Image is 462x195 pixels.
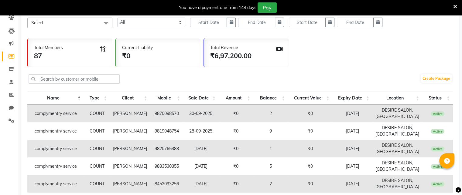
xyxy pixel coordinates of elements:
td: COUNT [84,122,110,140]
td: ₹0 [219,175,253,193]
td: ₹0 [288,140,332,157]
td: 9820765383 [150,140,183,157]
th: Mobile: activate to sort column ascending [150,92,183,105]
div: Total Members [34,45,63,51]
button: Pay [258,2,277,13]
input: Search by customer or mobile [29,74,120,84]
td: ₹0 [288,157,332,175]
td: ₹0 [288,122,332,140]
span: Select [31,20,43,25]
td: [DATE] [183,157,219,175]
td: [PERSON_NAME] [110,122,150,140]
td: 9 [253,122,288,140]
td: 30-09-2025 [183,105,219,122]
input: Start Date [289,18,326,27]
td: 5 [253,157,288,175]
a: Create Package [421,74,452,83]
td: [DATE] [332,140,372,157]
td: DESIRE SALON, [GEOGRAPHIC_DATA] [372,105,422,122]
div: Current Liability [122,45,153,51]
input: End Date [337,18,374,27]
td: 2 [253,105,288,122]
th: Status: activate to sort column ascending [422,92,453,105]
td: DESIRE SALON, [GEOGRAPHIC_DATA] [372,175,422,193]
td: COUNT [84,105,110,122]
input: Start Date [190,18,227,27]
td: COUNT [84,157,110,175]
div: ₹0 [122,51,153,61]
th: Current Value: activate to sort column ascending [288,92,332,105]
td: ₹0 [219,140,253,157]
th: Balance: activate to sort column ascending [253,92,288,105]
input: End Date [238,18,275,27]
span: Active [431,182,444,187]
div: Total Revenue [210,45,252,51]
th: Client: activate to sort column ascending [110,92,150,105]
td: complymentry service [27,175,84,193]
td: [PERSON_NAME] [110,175,150,193]
td: [DATE] [183,175,219,193]
td: COUNT [84,140,110,157]
td: ₹0 [219,157,253,175]
td: DESIRE SALON, [GEOGRAPHIC_DATA] [372,157,422,175]
td: complymentry service [27,140,84,157]
td: ₹0 [219,122,253,140]
td: [DATE] [332,175,372,193]
td: 2 [253,175,288,193]
td: 9870098570 [150,105,183,122]
td: ₹0 [219,105,253,122]
span: Active [431,111,444,116]
td: 28-09-2025 [183,122,219,140]
td: [PERSON_NAME] [110,105,150,122]
td: DESIRE SALON, [GEOGRAPHIC_DATA] [372,140,422,157]
div: 87 [34,51,63,61]
td: ₹0 [288,105,332,122]
th: Amount: activate to sort column ascending [219,92,253,105]
span: Active [431,129,444,134]
div: ₹6,97,200.00 [210,51,252,61]
span: Active [431,146,444,151]
div: You have a payment due from 148 days [179,5,256,11]
td: [PERSON_NAME] [110,157,150,175]
th: Expiry Date: activate to sort column ascending [332,92,372,105]
td: [DATE] [183,140,219,157]
span: Active [431,164,444,169]
td: DESIRE SALON, [GEOGRAPHIC_DATA] [372,122,422,140]
th: Type: activate to sort column ascending [84,92,110,105]
td: complymentry service [27,105,84,122]
td: [PERSON_NAME] [110,140,150,157]
td: COUNT [84,175,110,193]
td: complymentry service [27,122,84,140]
td: [DATE] [332,157,372,175]
td: 1 [253,140,288,157]
th: Location: activate to sort column ascending [372,92,422,105]
td: 9819048754 [150,122,183,140]
td: 8452093256 [150,175,183,193]
td: [DATE] [332,105,372,122]
td: [DATE] [332,122,372,140]
td: complymentry service [27,157,84,175]
td: 9833530355 [150,157,183,175]
td: ₹0 [288,175,332,193]
th: Name: activate to sort column descending [27,92,84,105]
th: Sale Date: activate to sort column ascending [183,92,219,105]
